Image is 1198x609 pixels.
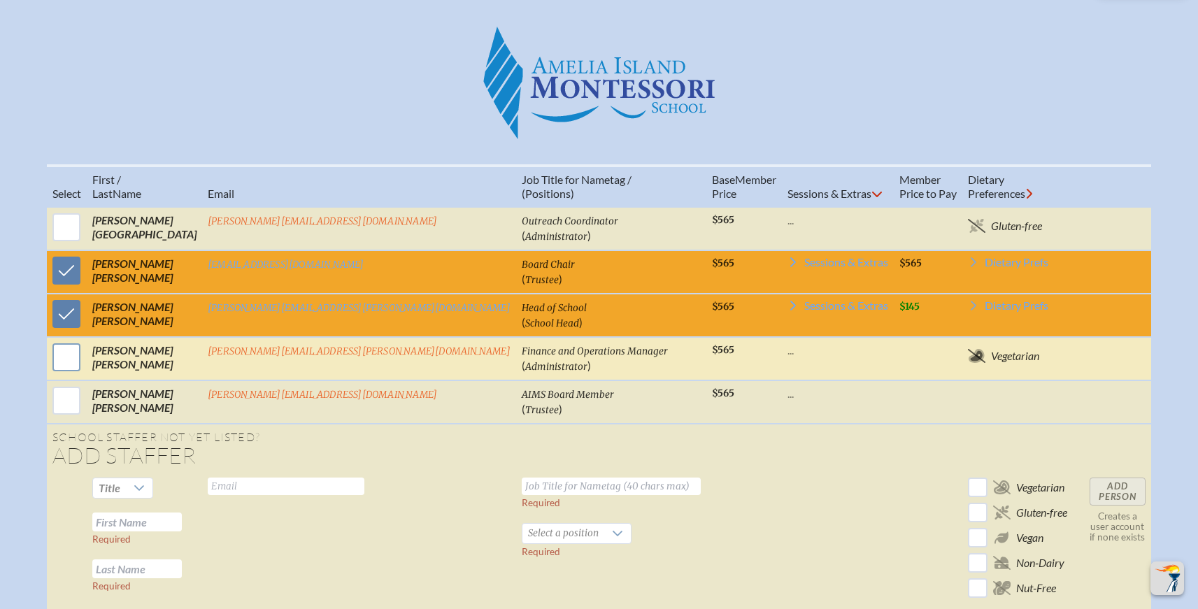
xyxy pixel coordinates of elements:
span: ) [579,315,583,329]
span: ) [559,272,562,285]
span: Dietary Prefs [985,300,1048,311]
a: [PERSON_NAME][EMAIL_ADDRESS][PERSON_NAME][DOMAIN_NAME] [208,345,511,357]
span: ( [522,272,525,285]
button: Scroll Top [1150,561,1184,595]
span: Sessions & Extras [804,257,888,268]
label: Required [92,533,131,545]
span: ary Preferences [968,173,1025,200]
th: Sessions & Extras [782,166,894,207]
td: [PERSON_NAME] [PERSON_NAME] [87,294,202,337]
a: Sessions & Extras [787,257,888,273]
p: ... [787,213,888,227]
p: Creates a user account if none exists [1090,511,1146,543]
span: ( [522,229,525,242]
th: Email [202,166,516,207]
label: Required [522,497,560,508]
span: Title [93,478,126,498]
input: Job Title for Nametag (40 chars max) [522,478,701,495]
a: Dietary Prefs [968,300,1048,317]
span: ( [522,315,525,329]
input: Email [208,478,364,495]
span: $565 [712,257,734,269]
span: Select [52,187,81,200]
span: $565 [712,387,734,399]
span: $565 [712,214,734,226]
a: [PERSON_NAME][EMAIL_ADDRESS][DOMAIN_NAME] [208,215,437,227]
span: Dietary Prefs [985,257,1048,268]
span: $565 [712,301,734,313]
a: Dietary Prefs [968,257,1048,273]
span: Vegetarian [991,349,1039,363]
span: er [766,173,776,186]
th: Member Price to Pay [894,166,962,207]
span: ( [522,359,525,372]
span: Select a position [522,524,604,543]
a: [PERSON_NAME][EMAIL_ADDRESS][DOMAIN_NAME] [208,389,437,401]
td: [PERSON_NAME] [GEOGRAPHIC_DATA] [87,207,202,250]
span: Gluten-free [1016,506,1067,520]
span: First / [92,173,121,186]
label: Required [92,580,131,592]
a: Sessions & Extras [787,300,888,317]
p: ... [787,387,888,401]
span: $145 [899,301,920,313]
label: Required [522,546,560,557]
span: Board Chair [522,259,575,271]
span: $565 [712,344,734,356]
img: To the top [1153,564,1181,592]
td: [PERSON_NAME] [PERSON_NAME] [87,250,202,294]
span: School Head [525,317,579,329]
p: ... [787,343,888,357]
input: First Name [92,513,182,531]
th: Memb [706,166,782,207]
th: Diet [962,166,1073,207]
span: Finance and Operations Manager [522,345,668,357]
img: Amelia Island Montessori School [483,27,715,139]
span: Gluten-free [991,219,1042,233]
span: Head of School [522,302,587,314]
a: [PERSON_NAME][EMAIL_ADDRESS][PERSON_NAME][DOMAIN_NAME] [208,302,511,314]
td: [PERSON_NAME] [PERSON_NAME] [87,380,202,424]
span: AIMS Board Member [522,389,614,401]
span: Base [712,173,735,186]
span: Nut-Free [1016,581,1056,595]
span: Administrator [525,361,587,373]
input: Last Name [92,559,182,578]
span: ) [559,402,562,415]
span: Title [99,481,120,494]
span: Last [92,187,113,200]
span: Price [712,187,736,200]
span: Vegan [1016,531,1043,545]
th: Job Title for Nametag / (Positions) [516,166,706,207]
span: $565 [899,257,922,269]
span: Vegetarian [1016,480,1064,494]
a: [EMAIL_ADDRESS][DOMAIN_NAME] [208,259,364,271]
span: Trustee [525,404,559,416]
span: Non-Dairy [1016,556,1064,570]
span: ( [522,402,525,415]
span: Administrator [525,231,587,243]
span: ) [587,229,591,242]
th: Name [87,166,202,207]
span: Sessions & Extras [804,300,888,311]
td: [PERSON_NAME] [PERSON_NAME] [87,337,202,380]
span: Outreach Coordinator [522,215,618,227]
span: Trustee [525,274,559,286]
span: ) [587,359,591,372]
